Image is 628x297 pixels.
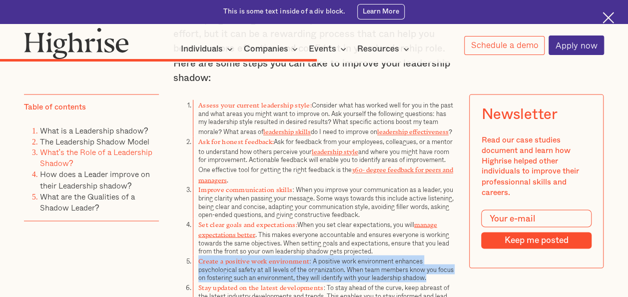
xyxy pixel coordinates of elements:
[482,106,558,123] div: Newsletter
[223,7,346,16] div: This is some text inside of a div block.
[309,43,336,55] div: Events
[40,146,152,169] a: What's the Role of a Leadership Shadow?
[193,255,455,281] li: : A positive work environment enhances psychological safety at all levels of the organization. Wh...
[312,148,358,152] a: leadership style
[377,128,449,132] a: leadership effectiveness
[198,185,292,189] strong: Improve communication skills
[482,209,592,227] input: Your e-mail
[193,218,455,255] li: When you set clear expectations, you will . This makes everyone accountable and ensures everyone ...
[198,283,324,287] strong: Stay updated on the latest developments
[24,27,129,59] img: Highrise logo
[263,128,311,132] a: leadership skills
[482,232,592,248] input: Keep me posted
[198,220,297,224] strong: Set clear goals and expectations:
[40,168,150,191] a: How does a Leader improve on their Leadership shadow?
[357,4,405,19] a: Learn More
[482,209,592,248] form: Modal Form
[482,135,592,197] div: Read our case studies document and learn how Highrise helped other individuals to improve their p...
[198,166,453,180] a: 360- degree feedback for peers and managers
[198,257,309,261] strong: Create a positive work environment
[198,101,312,105] strong: Assess your current leadership style:
[40,124,148,136] a: What is a Leadership shadow?
[357,43,399,55] div: Resources
[464,36,545,55] a: Schedule a demo
[549,35,604,55] a: Apply now
[40,190,135,213] a: What are the Qualities of a Shadow Leader?
[193,183,455,218] li: : When you improve your communication as a leader, you bring clarity when passing your message. S...
[198,220,437,234] a: manage expectations better
[24,102,86,113] div: Table of contents
[193,136,455,184] li: Ask for feedback from your employees, colleagues, or a mentor to understand how others perceive y...
[309,43,349,55] div: Events
[193,99,455,136] li: Consider what has worked well for you in the past and what areas you might want to improve on. As...
[181,43,236,55] div: Individuals
[198,138,274,142] strong: Ask for honest feedback:
[40,135,149,147] a: The Leadership Shadow Model
[243,43,301,55] div: Companies
[603,12,614,23] img: Cross icon
[181,43,223,55] div: Individuals
[357,43,412,55] div: Resources
[243,43,288,55] div: Companies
